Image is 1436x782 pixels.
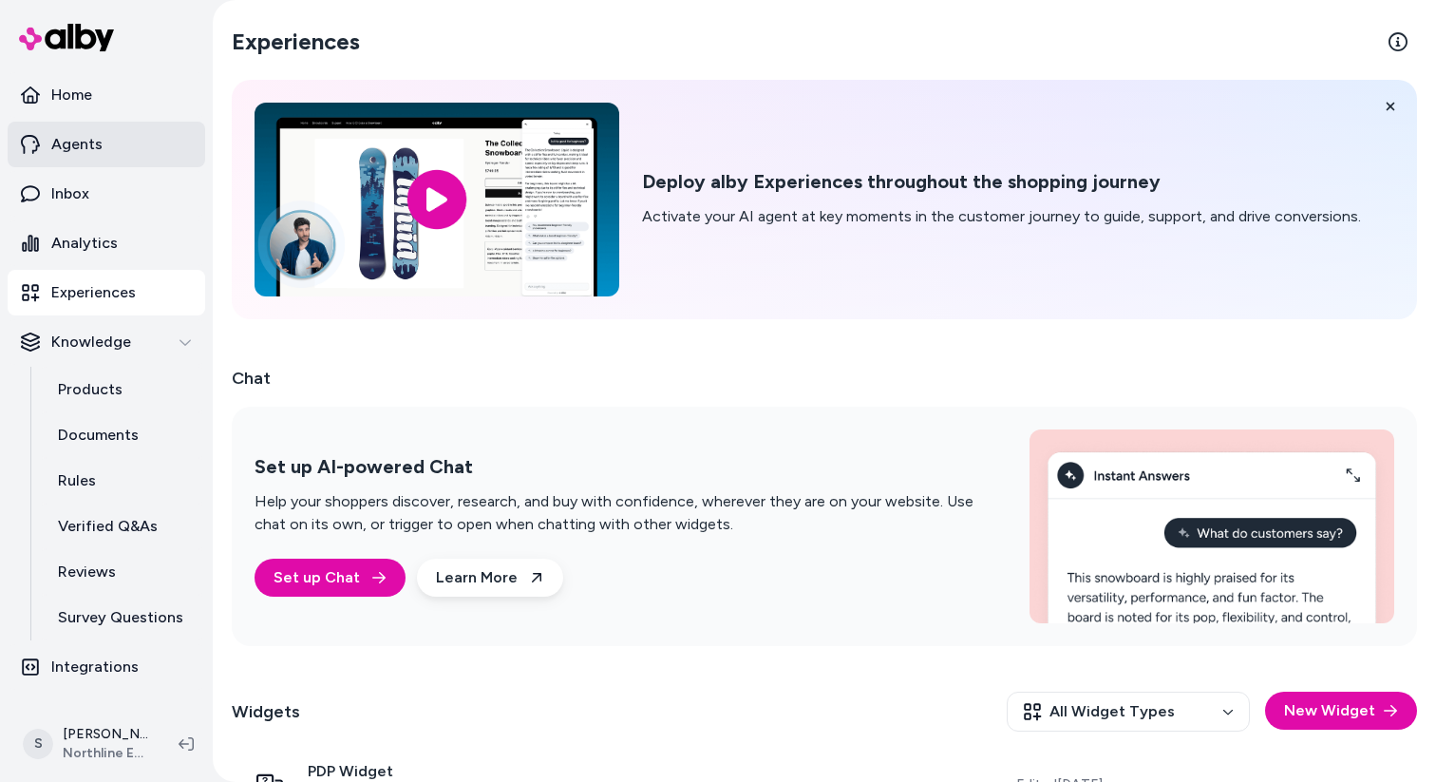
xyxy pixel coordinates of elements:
h2: Set up AI-powered Chat [255,455,984,479]
p: Survey Questions [58,606,183,629]
p: Integrations [51,656,139,678]
h2: Experiences [232,27,360,57]
p: Inbox [51,182,89,205]
h2: Chat [232,365,1417,391]
img: Set up AI-powered Chat [1030,429,1394,623]
span: S [23,729,53,759]
a: Survey Questions [39,595,205,640]
a: Agents [8,122,205,167]
p: Agents [51,133,103,156]
p: Home [51,84,92,106]
a: Set up Chat [255,559,406,597]
button: Knowledge [8,319,205,365]
h2: Deploy alby Experiences throughout the shopping journey [642,170,1361,194]
p: Knowledge [51,331,131,353]
p: Experiences [51,281,136,304]
p: Products [58,378,123,401]
h2: Widgets [232,698,300,725]
button: New Widget [1265,692,1417,730]
a: Reviews [39,549,205,595]
span: Northline Express [63,744,148,763]
a: Rules [39,458,205,504]
a: Experiences [8,270,205,315]
span: PDP Widget [308,762,473,781]
button: All Widget Types [1007,692,1250,732]
a: Home [8,72,205,118]
p: [PERSON_NAME] [63,725,148,744]
p: Analytics [51,232,118,255]
p: Rules [58,469,96,492]
a: Learn More [417,559,563,597]
p: Activate your AI agent at key moments in the customer journey to guide, support, and drive conver... [642,205,1361,228]
button: S[PERSON_NAME]Northline Express [11,714,163,774]
p: Reviews [58,561,116,583]
p: Verified Q&As [58,515,158,538]
p: Help your shoppers discover, research, and buy with confidence, wherever they are on your website... [255,490,984,536]
a: Documents [39,412,205,458]
a: Integrations [8,644,205,690]
a: Inbox [8,171,205,217]
img: alby Logo [19,24,114,51]
a: Products [39,367,205,412]
a: Verified Q&As [39,504,205,549]
a: Analytics [8,220,205,266]
p: Documents [58,424,139,447]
